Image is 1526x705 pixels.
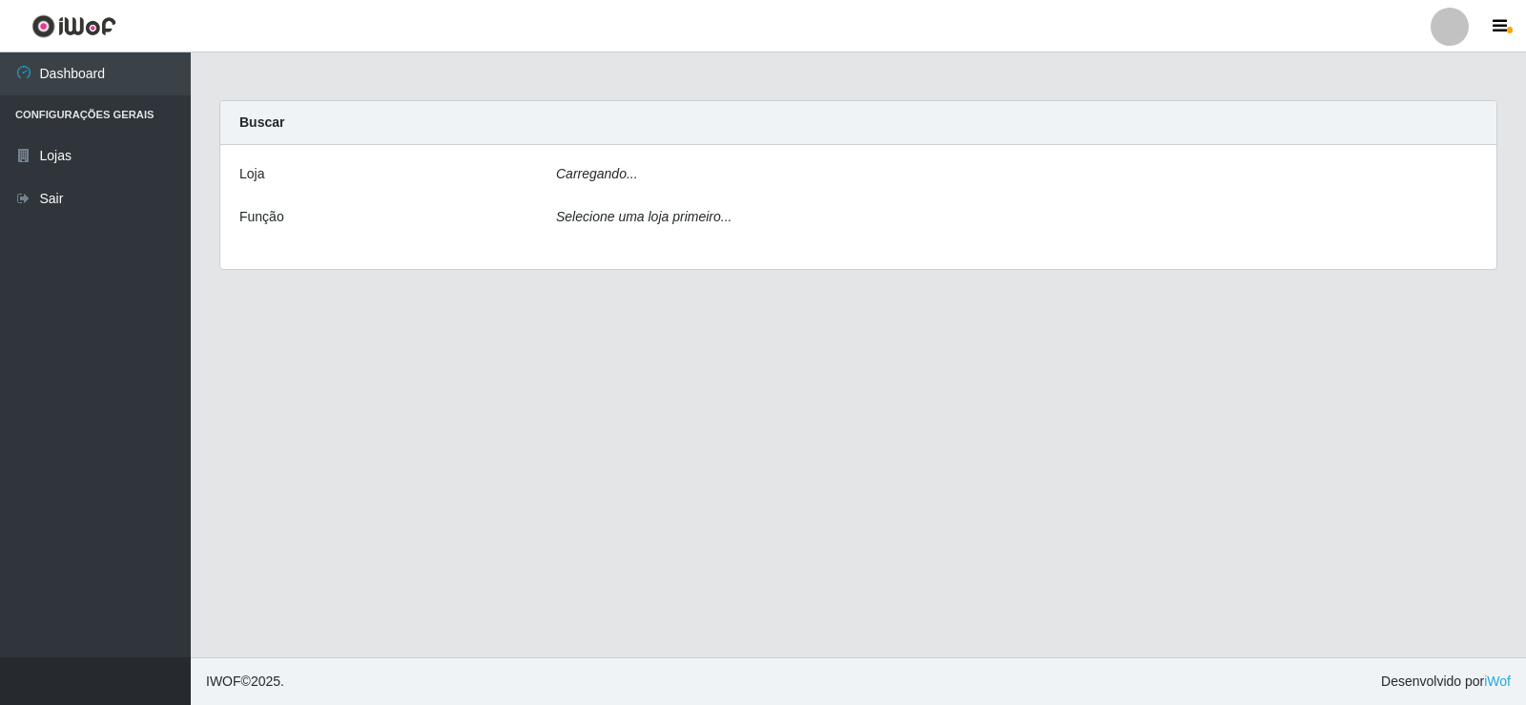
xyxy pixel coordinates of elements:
[556,166,638,181] i: Carregando...
[239,207,284,227] label: Função
[1484,674,1511,689] a: iWof
[206,672,284,692] span: © 2025 .
[239,114,284,130] strong: Buscar
[1381,672,1511,692] span: Desenvolvido por
[206,674,241,689] span: IWOF
[239,164,264,184] label: Loja
[31,14,116,38] img: CoreUI Logo
[556,209,732,224] i: Selecione uma loja primeiro...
